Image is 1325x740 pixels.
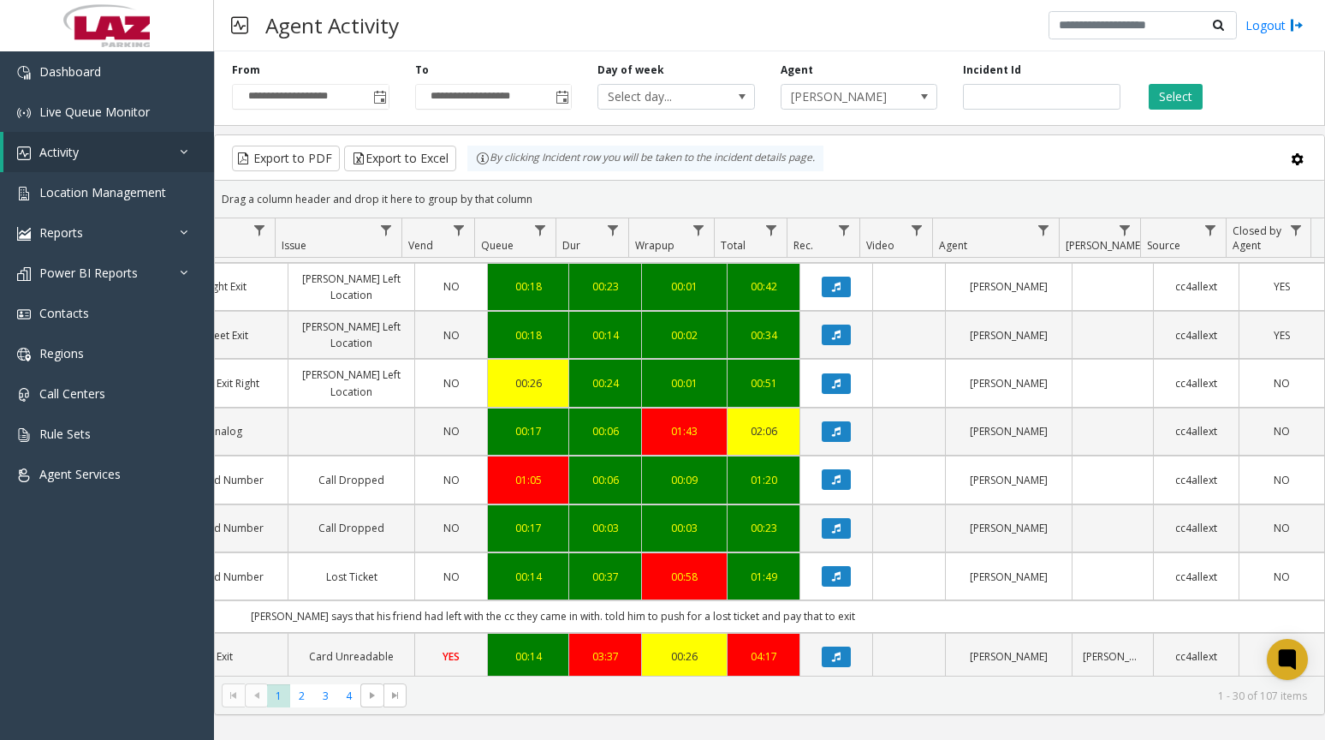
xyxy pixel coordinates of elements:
span: Closed by Agent [1233,224,1281,253]
a: 00:03 [652,520,716,536]
span: Toggle popup [552,85,571,109]
span: Location Management [39,184,166,200]
div: 00:01 [652,278,716,295]
a: Main Exit Right [172,375,277,391]
img: 'icon' [17,187,31,200]
div: 00:01 [652,375,716,391]
img: 'icon' [17,267,31,281]
span: Wrapup [635,238,674,253]
a: Exit [172,648,277,665]
a: 00:14 [498,648,558,665]
span: Call Centers [39,385,105,402]
a: 00:09 [652,472,716,488]
div: 02:06 [738,423,789,439]
a: 01:49 [738,569,789,585]
a: [PERSON_NAME] Left Location [299,367,404,399]
a: NO [425,472,477,488]
span: Activity [39,144,79,160]
img: 'icon' [17,227,31,241]
a: 00:18 [498,327,558,343]
a: NO [1250,423,1314,439]
a: Dur Filter Menu [602,218,625,242]
img: logout [1290,16,1304,34]
span: NO [1274,570,1290,584]
img: 'icon' [17,388,31,402]
a: 00:24 [579,375,631,391]
a: Video Filter Menu [906,218,929,242]
a: Agent Filter Menu [1032,218,1055,242]
a: [PERSON_NAME] [956,520,1061,536]
a: 00:23 [579,278,631,295]
a: NO [425,278,477,295]
a: 01:43 [652,423,716,439]
span: Contacts [39,305,89,321]
span: [PERSON_NAME] [781,85,906,109]
a: Lane Filter Menu [248,218,271,242]
span: NO [1274,424,1290,439]
a: [PERSON_NAME] [956,278,1061,295]
a: YES [1250,278,1314,295]
label: To [415,63,429,78]
span: Reports [39,224,83,241]
div: Data table [215,218,1324,676]
a: NO [425,375,477,391]
span: Agent [939,238,967,253]
a: [PERSON_NAME] [956,648,1061,665]
span: Power BI Reports [39,265,138,281]
a: [PERSON_NAME] Left Location [299,319,404,351]
div: 04:17 [738,648,789,665]
a: Total Filter Menu [760,218,783,242]
a: 00:06 [579,472,631,488]
label: From [232,63,260,78]
label: Incident Id [963,63,1021,78]
a: Vend Filter Menu [448,218,471,242]
a: Posted Number [172,520,277,536]
a: 00:51 [738,375,789,391]
a: 00:14 [498,569,558,585]
a: cc4allext [1164,648,1228,665]
span: Agent Services [39,466,121,482]
span: [PERSON_NAME] [1066,238,1144,253]
span: Dashboard [39,63,101,80]
a: 03:37 [579,648,631,665]
button: Export to Excel [344,146,456,171]
img: 'icon' [17,307,31,321]
a: 00:18 [498,278,558,295]
span: Rec. [793,238,813,253]
a: Closed by Agent Filter Menu [1285,218,1308,242]
button: Select [1149,84,1203,110]
span: NO [443,424,460,439]
img: infoIcon.svg [476,152,490,165]
a: 00:37 [579,569,631,585]
a: 00:17 [498,423,558,439]
a: NO [425,520,477,536]
a: Activity [3,132,214,172]
span: YES [443,649,460,664]
a: [PERSON_NAME] [1083,648,1143,665]
a: 00:14 [579,327,631,343]
span: YES [1274,328,1290,343]
div: 00:26 [652,648,716,665]
a: [PERSON_NAME] [956,423,1061,439]
img: 'icon' [17,468,31,482]
a: Posted Number [172,569,277,585]
a: Rec. Filter Menu [833,218,856,242]
a: YES [425,648,477,665]
a: [PERSON_NAME] [956,375,1061,391]
a: 00:42 [738,278,789,295]
a: [PERSON_NAME] [956,569,1061,585]
a: Lost Ticket [299,569,404,585]
a: Analog [172,423,277,439]
a: NO [425,327,477,343]
a: Wrapup Filter Menu [687,218,710,242]
div: 00:58 [652,569,716,585]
